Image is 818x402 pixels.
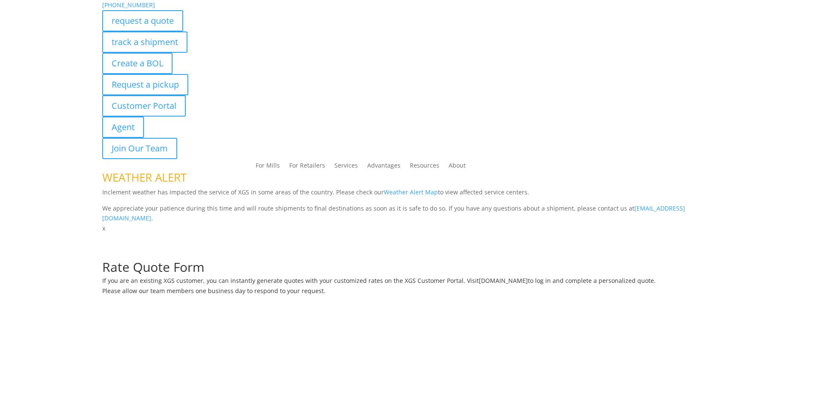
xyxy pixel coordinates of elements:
[289,163,325,172] a: For Retailers
[528,277,656,285] span: to log in and complete a personalized quote.
[334,163,358,172] a: Services
[102,251,716,261] p: Complete the form below for a customized quote based on your shipping needs.
[102,288,716,298] h6: Please allow our team members one business day to respond to your request.
[479,277,528,285] a: [DOMAIN_NAME]
[102,53,173,74] a: Create a BOL
[367,163,400,172] a: Advantages
[102,277,479,285] span: If you are an existing XGS customer, you can instantly generate quotes with your customized rates...
[102,95,186,117] a: Customer Portal
[410,163,439,172] a: Resources
[102,187,716,203] p: Inclement weather has impacted the service of XGS in some areas of the country. Please check our ...
[256,163,280,172] a: For Mills
[102,1,155,9] a: [PHONE_NUMBER]
[102,170,187,185] span: WEATHER ALERT
[102,138,177,159] a: Join Our Team
[102,234,716,251] h1: Request a Quote
[102,31,187,53] a: track a shipment
[102,74,188,95] a: Request a pickup
[102,261,716,278] h1: Rate Quote Form
[102,10,183,31] a: request a quote
[102,223,716,234] p: x
[449,163,466,172] a: About
[102,203,716,224] p: We appreciate your patience during this time and will route shipments to final destinations as so...
[384,188,438,196] a: Weather Alert Map
[102,117,144,138] a: Agent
